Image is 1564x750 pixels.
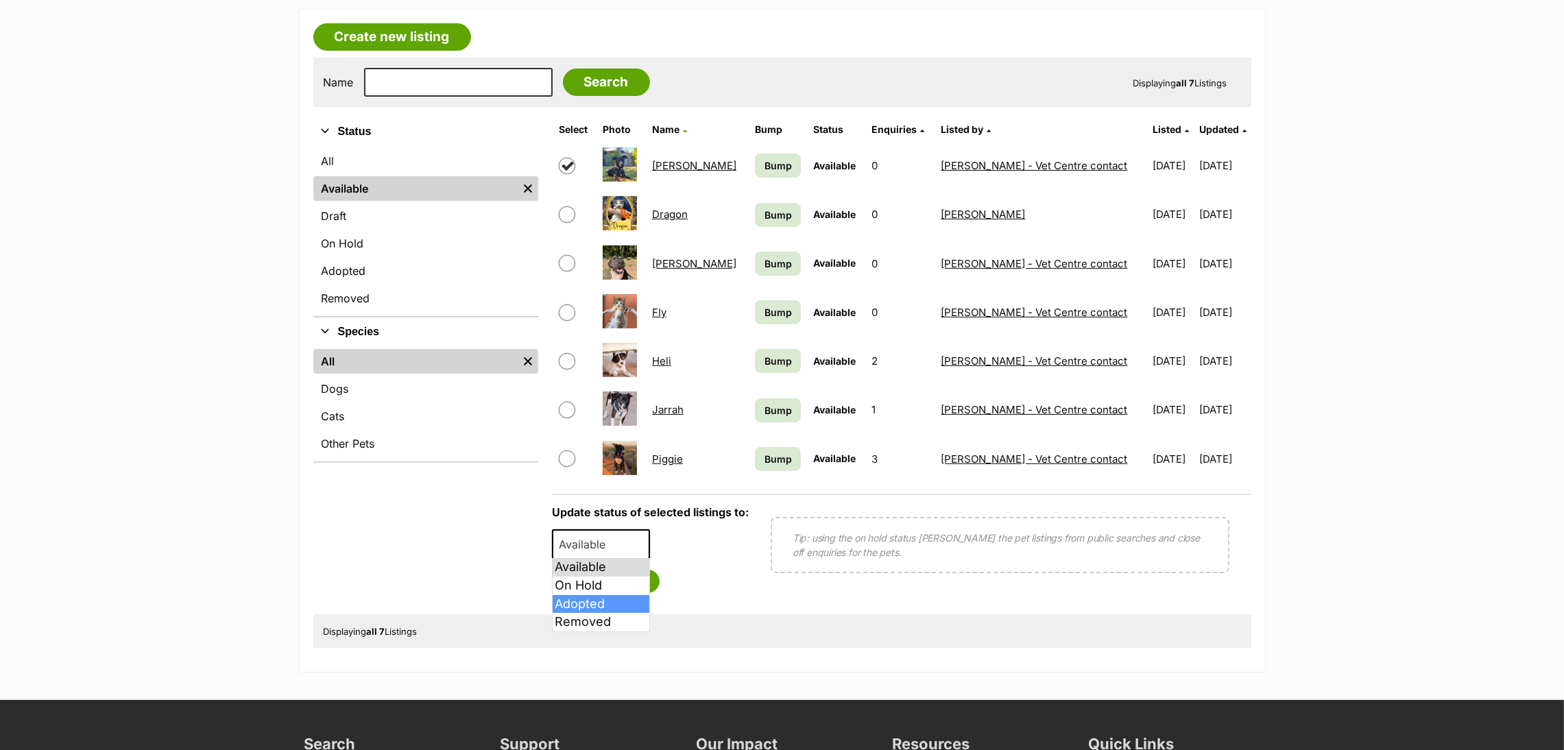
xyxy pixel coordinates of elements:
td: [DATE] [1199,435,1250,483]
td: [DATE] [1147,435,1198,483]
td: [DATE] [1147,142,1198,189]
a: On Hold [313,231,538,256]
input: Search [563,69,650,96]
span: Bump [765,452,792,466]
th: Status [808,119,865,141]
span: Bump [765,305,792,319]
span: Bump [765,403,792,418]
a: All [313,149,538,173]
span: Available [813,355,856,367]
td: [DATE] [1199,289,1250,336]
li: On Hold [553,577,649,595]
a: Bump [755,300,801,324]
span: Available [813,208,856,220]
a: Listed [1153,123,1189,135]
label: Name [324,76,354,88]
a: Bump [755,447,801,471]
span: Displaying Listings [324,626,418,637]
li: Available [553,558,649,577]
div: Species [313,346,538,461]
a: Available [313,176,518,201]
td: 1 [866,386,934,433]
td: [DATE] [1147,337,1198,385]
a: Enquiries [871,123,924,135]
span: Bump [765,208,792,222]
a: Other Pets [313,431,538,456]
a: Draft [313,204,538,228]
a: [PERSON_NAME] - Vet Centre contact [941,159,1127,172]
td: [DATE] [1147,386,1198,433]
span: Listed by [941,123,983,135]
a: [PERSON_NAME] - Vet Centre contact [941,306,1127,319]
a: Name [652,123,687,135]
button: Species [313,323,538,341]
span: Name [652,123,679,135]
span: Listed [1153,123,1181,135]
a: Bump [755,398,801,422]
span: Available [553,535,619,554]
a: All [313,349,518,374]
div: Status [313,146,538,316]
li: Adopted [553,595,649,614]
a: Create new listing [313,23,471,51]
a: Updated [1199,123,1247,135]
span: Displaying Listings [1133,77,1227,88]
span: Bump [765,256,792,271]
td: [DATE] [1147,240,1198,287]
td: [DATE] [1147,191,1198,238]
a: Dragon [652,208,688,221]
span: translation missing: en.admin.listings.index.attributes.enquiries [871,123,917,135]
span: Available [813,160,856,171]
span: Available [813,257,856,269]
td: 2 [866,337,934,385]
td: 0 [866,191,934,238]
a: Bump [755,252,801,276]
a: Bump [755,154,801,178]
strong: all 7 [1177,77,1195,88]
a: Listed by [941,123,991,135]
a: Removed [313,286,538,311]
span: Available [813,404,856,415]
a: [PERSON_NAME] - Vet Centre contact [941,403,1127,416]
li: Removed [553,613,649,631]
span: Updated [1199,123,1239,135]
a: Heli [652,354,671,367]
a: Bump [755,349,801,373]
span: Available [552,529,651,559]
a: Cats [313,404,538,428]
a: Piggie [652,452,683,465]
a: [PERSON_NAME] [652,257,736,270]
span: Available [813,306,856,318]
a: Jarrah [652,403,684,416]
a: [PERSON_NAME] [652,159,736,172]
a: Adopted [313,258,538,283]
a: Remove filter [518,349,538,374]
td: [DATE] [1199,337,1250,385]
td: [DATE] [1199,240,1250,287]
td: 3 [866,435,934,483]
a: Dogs [313,376,538,401]
span: Bump [765,158,792,173]
th: Bump [749,119,806,141]
a: Fly [652,306,666,319]
a: [PERSON_NAME] - Vet Centre contact [941,452,1127,465]
a: Bump [755,203,801,227]
td: [DATE] [1199,386,1250,433]
button: Status [313,123,538,141]
p: Tip: using the on hold status [PERSON_NAME] the pet listings from public searches and close off e... [793,531,1207,559]
span: Available [813,452,856,464]
a: [PERSON_NAME] - Vet Centre contact [941,257,1127,270]
td: 0 [866,240,934,287]
td: 0 [866,142,934,189]
span: Bump [765,354,792,368]
a: [PERSON_NAME] [941,208,1025,221]
label: Update status of selected listings to: [552,505,749,519]
td: 0 [866,289,934,336]
a: Remove filter [518,176,538,201]
td: [DATE] [1199,142,1250,189]
strong: all 7 [367,626,385,637]
td: [DATE] [1147,289,1198,336]
td: [DATE] [1199,191,1250,238]
th: Select [553,119,596,141]
a: [PERSON_NAME] - Vet Centre contact [941,354,1127,367]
